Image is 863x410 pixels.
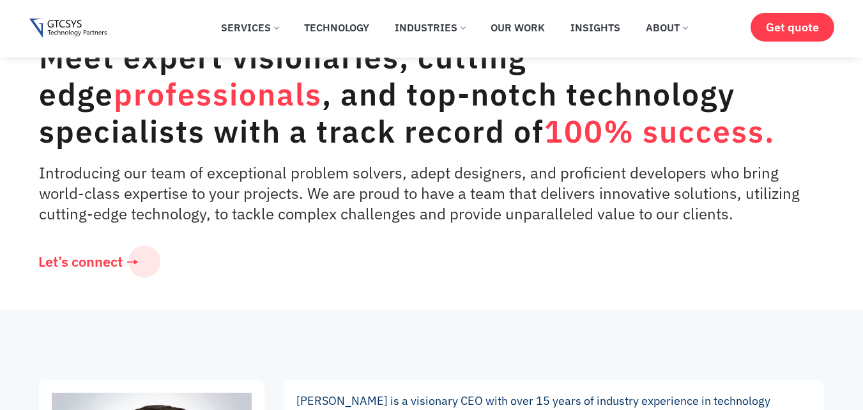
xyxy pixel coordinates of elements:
span: 100% success. [544,111,775,151]
a: Insights [561,13,630,42]
img: Gtcsys logo [29,19,107,38]
a: Industries [385,13,475,42]
span: Get quote [766,20,819,34]
a: Our Work [481,13,554,42]
a: Technology [294,13,379,42]
iframe: chat widget [809,359,850,397]
a: Get quote [751,13,834,42]
a: Services [211,13,288,42]
div: Meet expert visionaries, cutting edge , and top-notch technology specialists with a track record of [39,38,818,150]
a: Let’s connect [20,246,160,278]
a: About [636,13,697,42]
span: professionals [114,74,322,114]
p: Introducing our team of exceptional problem solvers, adept designers, and proficient developers w... [39,162,818,224]
span: Let’s connect [38,255,123,269]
